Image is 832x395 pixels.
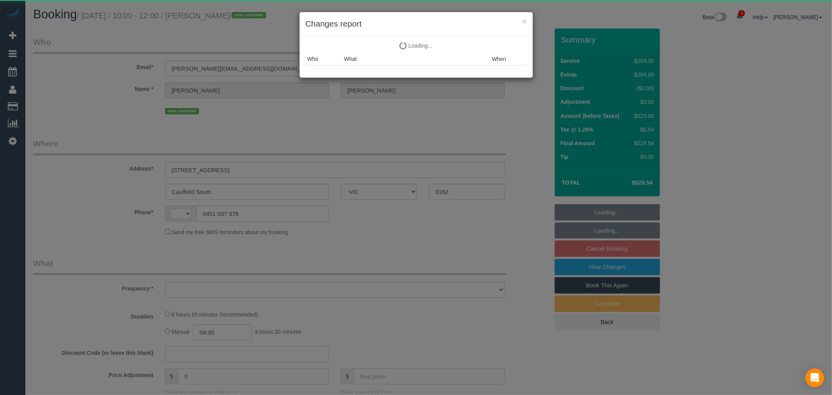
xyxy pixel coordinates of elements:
[490,53,527,65] th: When
[342,53,490,65] th: What
[305,18,527,30] h3: Changes report
[300,12,533,78] sui-modal: Changes report
[522,17,527,25] button: ×
[805,368,824,387] div: Open Intercom Messenger
[305,42,527,50] p: Loading...
[305,53,342,65] th: Who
